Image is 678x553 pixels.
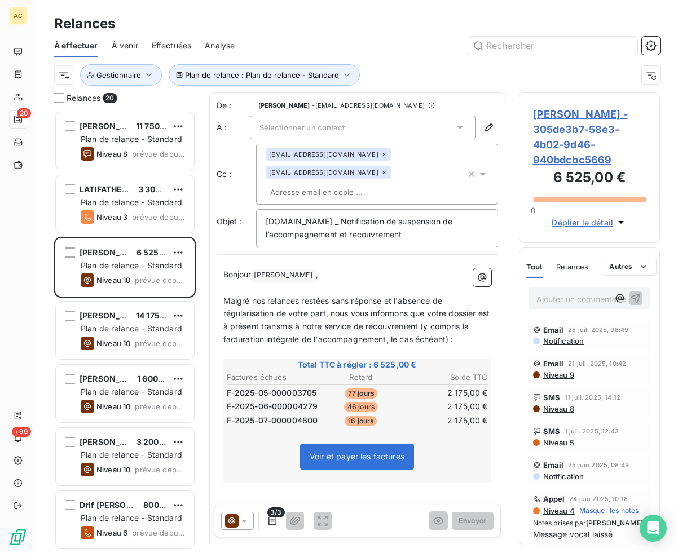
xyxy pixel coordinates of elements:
[579,506,639,516] span: Masquer les notes
[468,37,637,55] input: Rechercher
[80,311,147,320] span: [PERSON_NAME]
[345,416,377,426] span: 16 jours
[12,427,31,437] span: +99
[136,121,180,131] span: 11 750,00 €
[548,216,630,229] button: Déplier le détail
[217,169,256,180] label: Cc :
[223,269,252,279] span: Bonjour
[531,206,535,215] span: 0
[586,519,643,527] span: [PERSON_NAME]
[252,269,315,282] span: [PERSON_NAME]
[602,258,657,276] button: Autres
[266,184,396,201] input: Adresse email en copie ...
[226,371,319,383] th: Factures échues
[569,496,628,502] span: 24 juin 2025, 10:18
[137,437,180,446] span: 3 200,00 €
[403,400,488,413] td: 2 175,00 €
[568,462,629,468] span: 25 juin 2025, 08:49
[259,123,345,132] span: Sélectionner un contact
[533,167,646,190] h3: 6 525,00 €
[80,64,162,86] button: Gestionnaire
[269,169,378,176] span: [EMAIL_ADDRESS][DOMAIN_NAME]
[169,64,360,86] button: Plan de relance : Plan de relance - Standard
[542,472,584,481] span: Notification
[452,512,493,530] button: Envoyer
[132,213,185,222] span: prévue depuis 19 jours
[185,70,339,79] span: Plan de relance : Plan de relance - Standard
[258,102,310,109] span: [PERSON_NAME]
[96,276,130,285] span: Niveau 10
[103,93,117,103] span: 20
[217,100,256,111] span: De :
[217,122,250,133] label: À :
[568,360,626,367] span: 21 juil. 2025, 10:42
[137,247,180,257] span: 6 525,00 €
[543,359,564,368] span: Email
[80,500,164,510] span: Drif [PERSON_NAME]
[225,359,490,370] span: Total TTC à régler : 6 525,00 €
[81,134,182,144] span: Plan de relance - Standard
[17,108,31,118] span: 20
[543,427,560,436] span: SMS
[227,415,318,426] span: F-2025-07-000004800
[217,216,242,226] span: Objet :
[568,326,628,333] span: 25 juil. 2025, 08:49
[9,528,27,546] img: Logo LeanPay
[81,450,182,459] span: Plan de relance - Standard
[54,14,115,34] h3: Relances
[81,197,182,207] span: Plan de relance - Standard
[640,515,667,542] div: Open Intercom Messenger
[80,374,147,383] span: [PERSON_NAME]
[552,216,613,228] span: Déplier le détail
[132,149,185,158] span: prévue depuis 35 jours
[132,528,185,537] span: prévue depuis 4 jours
[135,402,185,411] span: prévue depuis 4 jours
[9,7,27,25] div: AC
[138,184,182,194] span: 3 300,00 €
[542,404,574,413] span: Niveau 8
[80,437,147,446] span: [PERSON_NAME]
[543,393,560,402] span: SMS
[136,311,180,320] span: 14 175,00 €
[152,40,192,51] span: Effectuées
[135,276,185,285] span: prévue depuis 15 jours
[80,247,147,257] span: [PERSON_NAME]
[542,506,575,515] span: Niveau 4
[269,151,378,158] span: [EMAIL_ADDRESS][DOMAIN_NAME]
[565,428,619,435] span: 1 juil. 2025, 12:43
[205,40,235,51] span: Analyse
[542,370,574,379] span: Niveau 9
[267,507,284,517] span: 3/3
[403,414,488,427] td: 2 175,00 €
[9,110,27,129] a: 20
[543,461,564,470] span: Email
[345,388,377,399] span: 77 jours
[81,324,182,333] span: Plan de relance - Standard
[135,339,185,348] span: prévue depuis 6 jours
[533,107,646,167] span: [PERSON_NAME] - 305de3b7-58e3-4b02-9d46-940bdcbc5669
[533,518,646,528] span: Notes prises par :
[312,102,424,109] span: - [EMAIL_ADDRESS][DOMAIN_NAME]
[54,110,196,553] div: grid
[543,325,564,334] span: Email
[137,374,179,383] span: 1 600,00 €
[526,262,543,271] span: Tout
[81,387,182,396] span: Plan de relance - Standard
[81,260,182,270] span: Plan de relance - Standard
[319,371,402,383] th: Retard
[403,371,488,383] th: Solde TTC
[316,269,318,279] span: ,
[112,40,138,51] span: À venir
[542,337,584,346] span: Notification
[344,402,378,412] span: 46 jours
[96,402,130,411] span: Niveau 10
[266,216,455,239] span: [DOMAIN_NAME] _ Notification de suspension de l’accompagnement et recouvrement
[96,339,130,348] span: Niveau 10
[96,528,127,537] span: Niveau 6
[81,513,182,523] span: Plan de relance - Standard
[565,394,620,401] span: 11 juil. 2025, 14:12
[533,528,646,540] span: Message vocal laissé
[223,296,492,344] span: Malgré nos relances restées sans réponse et l'absence de régularisation de votre part, nous vous ...
[67,92,100,104] span: Relances
[227,387,317,399] span: F-2025-05-000003705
